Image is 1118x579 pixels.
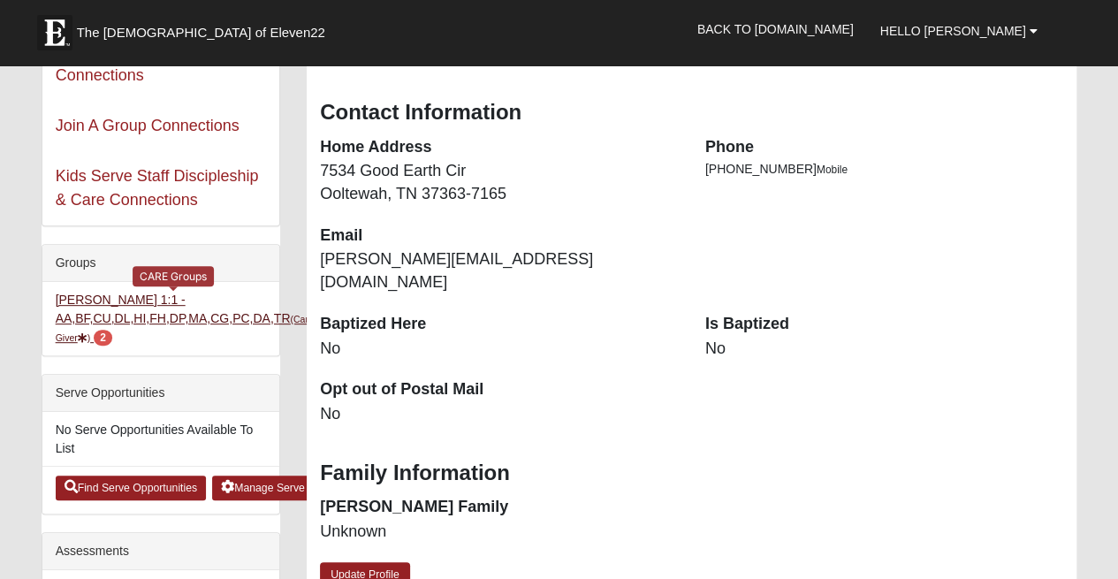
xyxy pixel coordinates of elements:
dd: No [320,403,679,426]
dt: Phone [705,136,1064,159]
a: Find Serve Opportunities [56,476,207,500]
h3: Family Information [320,461,1063,486]
div: CARE Groups [133,266,214,286]
div: Groups [42,245,279,282]
dt: [PERSON_NAME] Family [320,496,679,519]
dt: Email [320,225,679,248]
dd: 7534 Good Earth Cir Ooltewah, TN 37363-7165 [320,160,679,205]
dt: Baptized Here [320,313,679,336]
a: Manage Serve Opportunities [212,476,381,500]
dt: Opt out of Postal Mail [320,378,679,401]
h3: Contact Information [320,100,1063,126]
div: Serve Opportunities [42,375,279,412]
div: Assessments [42,533,279,570]
a: Join A Group Connections [56,117,240,134]
a: [PERSON_NAME] 1:1 -AA,BF,CU,DL,HI,FH,DP,MA,CG,PC,DA,TR(Care Giver) 2 [56,293,314,344]
a: Back to [DOMAIN_NAME] [684,7,867,51]
li: No Serve Opportunities Available To List [42,412,279,467]
li: [PHONE_NUMBER] [705,160,1064,179]
img: Eleven22 logo [37,15,72,50]
dd: Unknown [320,521,679,544]
a: Kids Serve Staff Discipleship & Care Connections [56,167,259,209]
dd: No [705,338,1064,361]
a: The [DEMOGRAPHIC_DATA] of Eleven22 [28,6,382,50]
dt: Home Address [320,136,679,159]
span: The [DEMOGRAPHIC_DATA] of Eleven22 [77,24,325,42]
dt: Is Baptized [705,313,1064,336]
dd: No [320,338,679,361]
a: Hello [PERSON_NAME] [867,9,1051,53]
span: number of pending members [94,330,112,346]
span: Hello [PERSON_NAME] [880,24,1026,38]
span: Mobile [817,164,848,176]
dd: [PERSON_NAME][EMAIL_ADDRESS][DOMAIN_NAME] [320,248,679,293]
